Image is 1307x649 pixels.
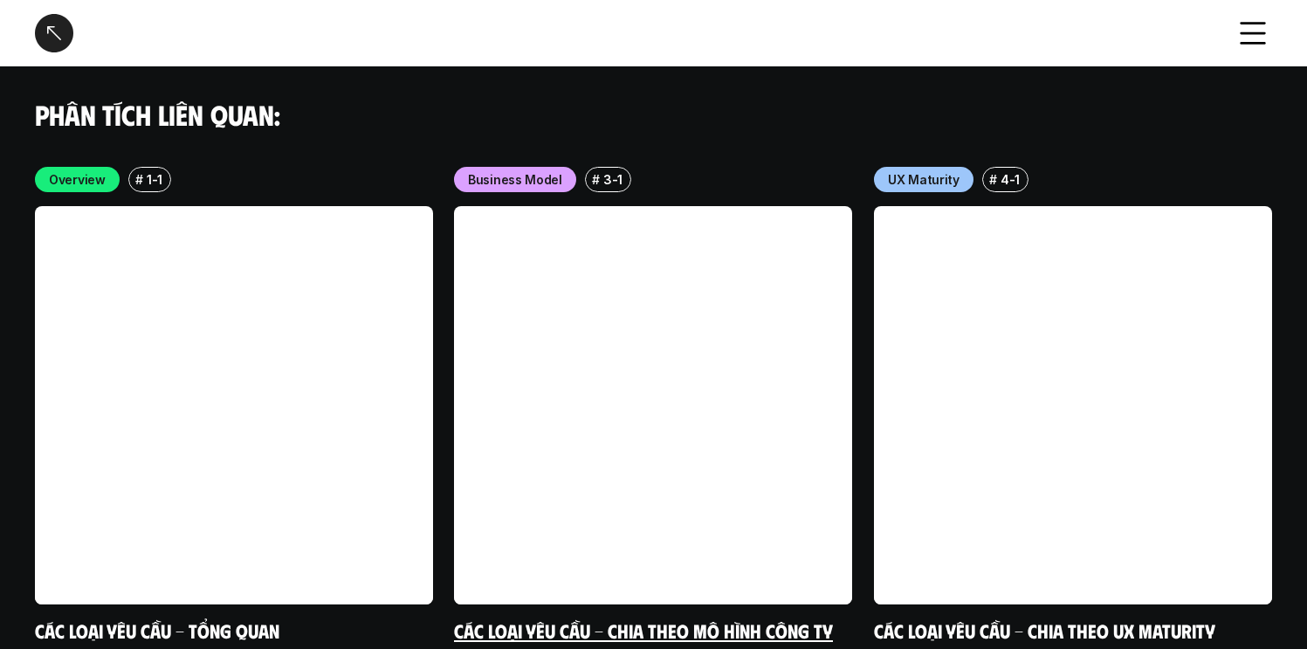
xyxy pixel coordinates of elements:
p: 4-1 [1001,170,1020,189]
p: 1-1 [147,170,162,189]
a: Các loại yêu cầu - Chia theo mô hình công ty [454,618,833,642]
h4: Phân tích liên quan: [35,98,1272,131]
h6: # [135,172,143,185]
p: UX Maturity [888,170,960,189]
h6: # [592,172,600,185]
p: 3-1 [603,170,623,189]
p: Business Model [468,170,562,189]
a: Các loại yêu cầu - Tổng quan [35,618,279,642]
a: Các loại yêu cầu - Chia theo UX Maturity [874,618,1215,642]
h6: # [988,172,996,185]
p: Overview [49,170,106,189]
